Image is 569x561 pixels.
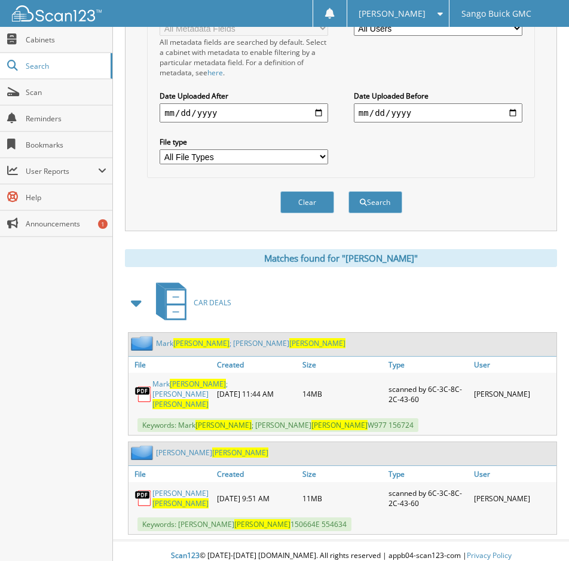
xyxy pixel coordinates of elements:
div: 14MB [299,376,385,412]
span: [PERSON_NAME] [234,519,290,529]
a: Type [386,466,471,482]
button: Clear [280,191,334,213]
span: CAR DEALS [194,298,231,308]
img: folder2.png [131,336,156,351]
span: Scan123 [171,550,200,560]
a: File [129,466,214,482]
div: Matches found for "[PERSON_NAME]" [125,249,557,267]
div: 1 [98,219,108,229]
a: Privacy Policy [467,550,512,560]
img: folder2.png [131,445,156,460]
div: [DATE] 11:44 AM [214,376,299,412]
a: Created [214,357,299,373]
a: [PERSON_NAME][PERSON_NAME] [156,447,268,458]
div: [PERSON_NAME] [471,485,556,511]
span: [PERSON_NAME] [170,379,226,389]
span: [PERSON_NAME] [212,447,268,458]
a: File [129,357,214,373]
a: Mark[PERSON_NAME]; [PERSON_NAME][PERSON_NAME] [156,338,345,348]
span: Keywords: Mark ; [PERSON_NAME] W977 156724 [137,418,418,432]
a: CAR DEALS [149,279,231,326]
span: Sango Buick GMC [461,10,531,17]
a: here [207,68,223,78]
div: 11MB [299,485,385,511]
label: Date Uploaded After [160,91,328,101]
div: scanned by 6C-3C-8C-2C-43-60 [386,485,471,511]
a: Mark[PERSON_NAME]; [PERSON_NAME][PERSON_NAME] [152,379,228,409]
span: Search [26,61,105,71]
span: Cabinets [26,35,106,45]
span: Reminders [26,114,106,124]
span: User Reports [26,166,98,176]
span: Announcements [26,219,106,229]
a: Size [299,466,385,482]
span: [PERSON_NAME] [152,498,209,508]
div: [PERSON_NAME] [471,376,556,412]
div: [DATE] 9:51 AM [214,485,299,511]
a: User [471,357,556,373]
a: [PERSON_NAME][PERSON_NAME] [152,488,211,508]
input: end [354,103,522,122]
div: scanned by 6C-3C-8C-2C-43-60 [386,376,471,412]
span: Keywords: [PERSON_NAME] 150664E 554634 [137,517,351,531]
img: scan123-logo-white.svg [12,5,102,22]
span: Bookmarks [26,140,106,150]
span: [PERSON_NAME] [359,10,426,17]
label: Date Uploaded Before [354,91,522,101]
input: start [160,103,328,122]
img: PDF.png [134,385,152,403]
span: [PERSON_NAME] [152,399,209,409]
span: [PERSON_NAME] [289,338,345,348]
div: All metadata fields are searched by default. Select a cabinet with metadata to enable filtering b... [160,37,328,78]
span: [PERSON_NAME] [173,338,230,348]
a: User [471,466,556,482]
a: Size [299,357,385,373]
span: Scan [26,87,106,97]
a: Created [214,466,299,482]
button: Search [348,191,402,213]
span: Help [26,192,106,203]
a: Type [386,357,471,373]
img: PDF.png [134,489,152,507]
span: [PERSON_NAME] [311,420,368,430]
label: File type [160,137,328,147]
span: [PERSON_NAME] [195,420,252,430]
